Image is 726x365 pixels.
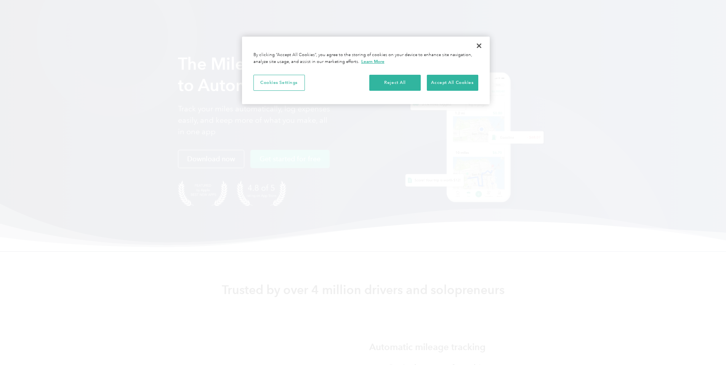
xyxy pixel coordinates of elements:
[250,150,330,168] a: Get started for free
[369,75,421,91] button: Reject All
[242,37,490,104] div: Cookie banner
[178,150,244,168] a: Download now
[242,37,490,104] div: Privacy
[178,54,380,95] strong: The Mileage Tracking App to Automate Your Logs
[361,59,385,64] a: More information about your privacy, opens in a new tab
[369,340,486,354] h3: Automatic mileage tracking
[427,75,478,91] button: Accept All Cookies
[222,282,505,297] strong: Trusted by over 4 million drivers and solopreneurs
[253,75,305,91] button: Cookies Settings
[178,180,228,206] img: Badge for Featured by Apple Best New Apps
[237,180,286,206] img: 4.9 out of 5 stars on the app store
[253,52,478,65] div: By clicking “Accept All Cookies”, you agree to the storing of cookies on your device to enhance s...
[471,37,487,54] button: Close
[178,103,330,138] p: Track your miles automatically, log expenses easily, and keep more of what you make, all in one app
